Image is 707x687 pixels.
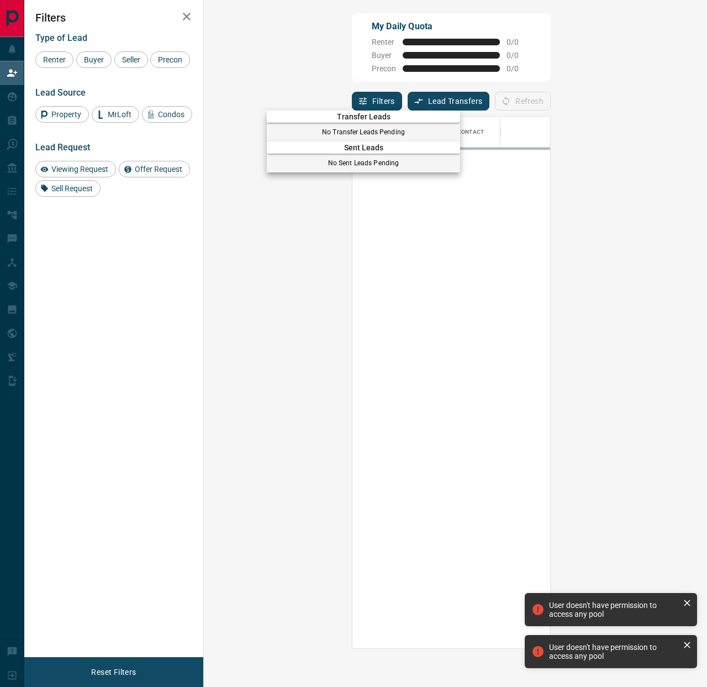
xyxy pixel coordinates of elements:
[549,643,678,660] div: User doesn't have permission to access any pool
[267,127,460,137] p: No Transfer Leads Pending
[549,601,678,618] div: User doesn't have permission to access any pool
[267,112,460,121] span: Transfer Leads
[267,158,460,168] p: No Sent Leads Pending
[267,143,460,152] span: Sent Leads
